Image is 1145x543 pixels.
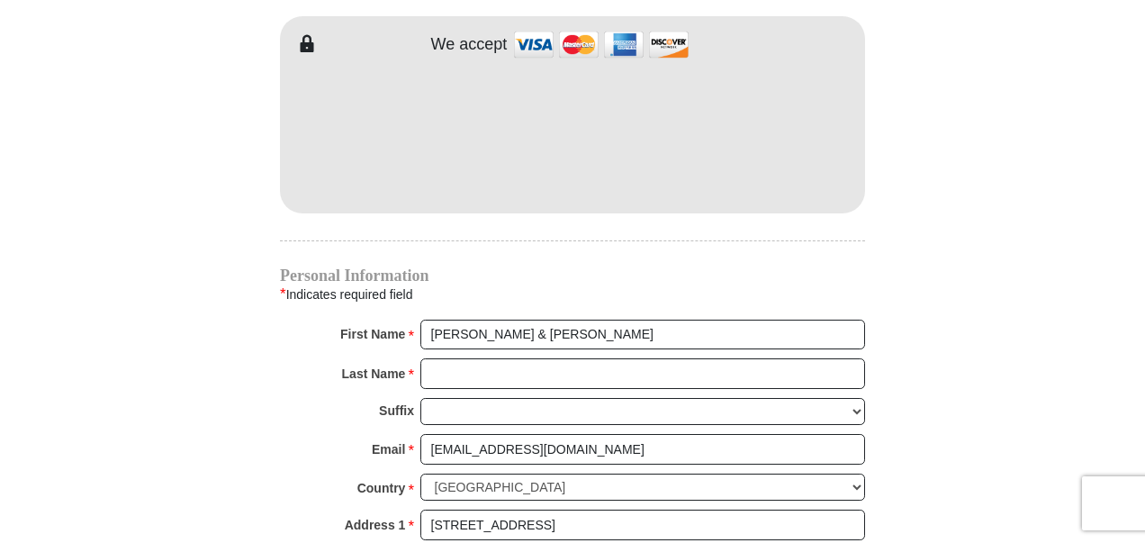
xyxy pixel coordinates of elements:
div: Indicates required field [280,283,865,306]
img: credit cards accepted [511,25,691,64]
strong: Country [357,475,406,501]
h4: We accept [431,35,508,55]
strong: Email [372,437,405,462]
strong: First Name [340,321,405,347]
strong: Suffix [379,398,414,423]
strong: Address 1 [345,512,406,538]
h4: Personal Information [280,268,865,283]
strong: Last Name [342,361,406,386]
